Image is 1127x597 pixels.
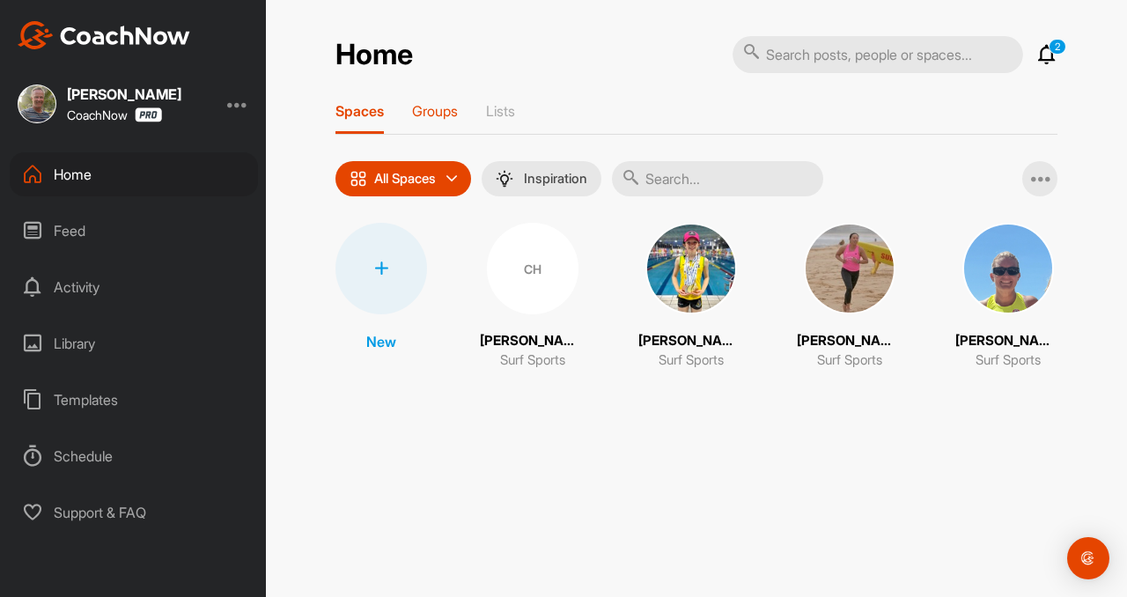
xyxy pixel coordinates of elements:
p: Groups [412,102,458,120]
p: [PERSON_NAME] [638,331,744,351]
h2: Home [335,38,413,72]
p: [PERSON_NAME] [955,331,1061,351]
div: Open Intercom Messenger [1067,537,1109,579]
p: Inspiration [524,172,587,186]
p: [PERSON_NAME] [797,331,902,351]
p: [PERSON_NAME] [480,331,586,351]
div: CH [487,223,578,314]
img: square_8b91899521f191a6060e6dd391515c8a.jpg [804,223,895,314]
p: Surf Sports [817,350,882,371]
div: Feed [10,209,258,253]
img: icon [350,170,367,188]
div: Templates [10,378,258,422]
div: Library [10,321,258,365]
input: Search posts, people or spaces... [733,36,1023,73]
a: [PERSON_NAME]Surf Sports [955,223,1061,371]
a: CH[PERSON_NAME]Surf Sports [480,223,586,371]
img: CoachNow [18,21,190,49]
div: CoachNow [67,107,162,122]
p: Surf Sports [659,350,724,371]
p: 2 [1049,39,1066,55]
p: Lists [486,102,515,120]
div: Schedule [10,434,258,478]
div: Home [10,152,258,196]
div: [PERSON_NAME] [67,87,181,101]
p: All Spaces [374,172,436,186]
div: Support & FAQ [10,490,258,534]
a: [PERSON_NAME]Surf Sports [797,223,902,371]
p: Surf Sports [500,350,565,371]
img: square_08d02823f85c4e8176475d2118156ab1.jpg [18,85,56,123]
p: New [366,331,396,352]
input: Search... [612,161,823,196]
div: Activity [10,265,258,309]
img: menuIcon [496,170,513,188]
img: square_2972d22a141230283545112f2e54840f.jpg [645,223,737,314]
a: [PERSON_NAME]Surf Sports [638,223,744,371]
p: Spaces [335,102,384,120]
p: Surf Sports [976,350,1041,371]
img: CoachNow Pro [135,107,162,122]
img: square_20d1310207025b2e2540f6e1e8222f88.jpg [962,223,1054,314]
